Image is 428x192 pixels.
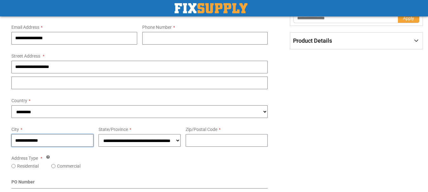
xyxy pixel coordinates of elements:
[11,179,268,189] div: PO Number
[11,127,19,132] span: City
[99,127,128,132] span: State/Province
[293,37,332,44] span: Product Details
[11,53,40,59] span: Street Address
[11,98,27,103] span: Country
[186,127,217,132] span: Zip/Postal Code
[403,16,414,21] span: Apply
[57,163,80,169] label: Commercial
[11,156,38,161] span: Address Type
[175,3,247,13] img: Fix Industrial Supply
[11,25,39,30] span: Email Address
[17,163,39,169] label: Residential
[398,13,419,23] button: Apply
[175,3,247,13] a: store logo
[142,25,172,30] span: Phone Number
